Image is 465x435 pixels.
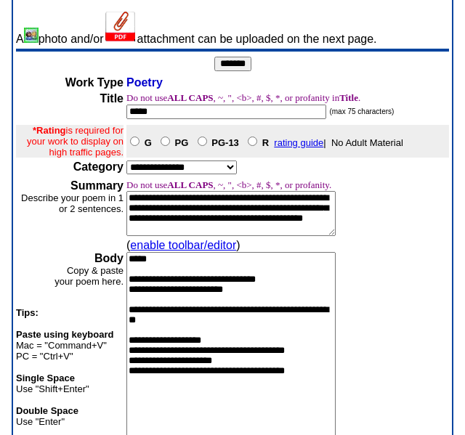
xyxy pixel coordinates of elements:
b: PG-13 [211,137,239,148]
img: Add/Remove Photo [24,28,39,43]
b: Paste using keyboard [16,329,113,340]
font: is required for your work to display on high traffic pages. [27,125,124,158]
b: ALL CAPS [167,179,213,190]
b: Tips: [16,307,39,318]
img: Add Attachment [104,12,137,43]
font: | No Adult Material [126,137,403,148]
b: Summary [70,179,124,192]
b: Double Space [16,405,78,416]
font: (max 75 characters) [329,107,394,115]
td: A photo and/or attachment can be uploaded on the next page. [16,12,449,46]
font: Do not use , ~, ", <b>, #, $, *, or profanity in . [126,92,360,103]
font: Describe your poem in 1 or 2 sentences. [21,192,124,214]
b: PG [175,137,189,148]
b: G [145,137,152,148]
font: Use "Shift+Enter" Use "Enter" [16,373,89,427]
b: Title [339,92,358,103]
a: rating guide [274,137,323,148]
b: *Rating [33,125,66,136]
font: Do not use , ~, ", <b>, #, $, *, or profanity. [126,179,331,190]
b: Title [100,92,124,105]
b: ALL CAPS [167,92,213,103]
span: Poetry [126,76,163,89]
b: Category [73,160,124,173]
b: Single Space [16,373,75,383]
b: Body [94,252,124,264]
b: Work Type [65,76,124,89]
b: R [262,137,269,148]
a: enable toolbar/editor [130,239,236,251]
